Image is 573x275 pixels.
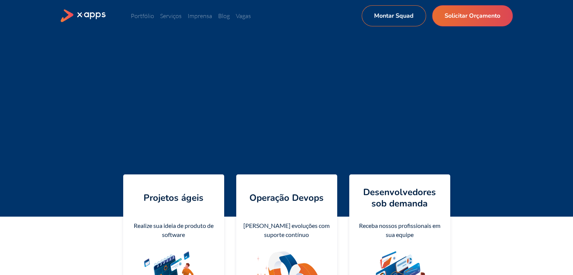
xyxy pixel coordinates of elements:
h4: Projetos ágeis [144,192,203,203]
div: Receba nossos profissionais em sua equipe [355,221,444,239]
a: Portfólio [131,12,154,20]
a: Solicitar Orçamento [432,5,513,26]
a: Serviços [160,12,182,20]
div: Realize sua ideia de produto de software [129,221,218,239]
h4: Operação Devops [249,192,324,203]
a: Vagas [236,12,251,20]
a: Montar Squad [362,5,426,26]
a: Imprensa [188,12,212,20]
h4: Desenvolvedores sob demanda [355,186,444,209]
div: [PERSON_NAME] evoluções com suporte contínuo [242,221,331,239]
a: Blog [218,12,230,20]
